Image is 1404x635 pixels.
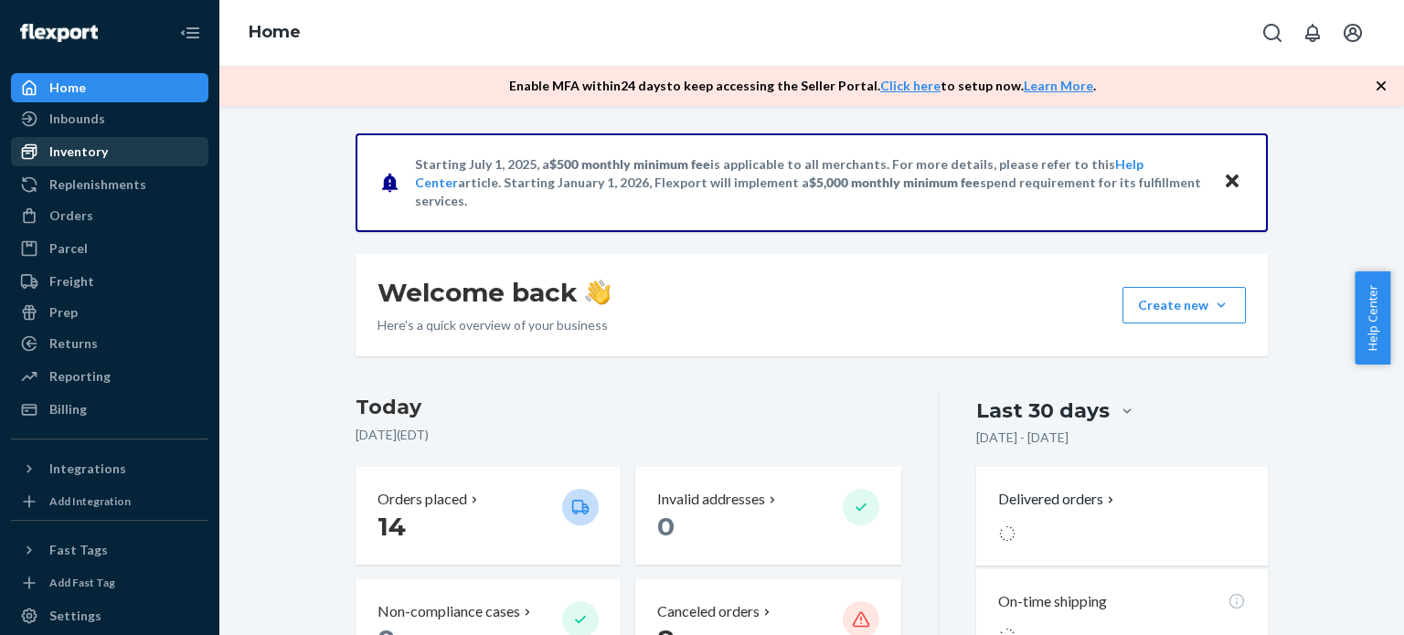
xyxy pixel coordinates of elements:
button: Close [1220,169,1244,196]
a: Replenishments [11,170,208,199]
span: $500 monthly minimum fee [549,156,710,172]
div: Add Fast Tag [49,575,115,590]
a: Prep [11,298,208,327]
a: Freight [11,267,208,296]
div: Home [49,79,86,97]
button: Fast Tags [11,535,208,565]
div: Prep [49,303,78,322]
p: On-time shipping [998,591,1107,612]
div: Parcel [49,239,88,258]
p: [DATE] - [DATE] [976,429,1069,447]
a: Inventory [11,137,208,166]
div: Replenishments [49,175,146,194]
h1: Welcome back [378,276,611,309]
div: Integrations [49,460,126,478]
a: Inbounds [11,104,208,133]
button: Help Center [1355,271,1390,365]
button: Open Search Box [1254,15,1291,51]
div: Settings [49,607,101,625]
span: 14 [378,511,406,542]
a: Billing [11,395,208,424]
div: Returns [49,334,98,353]
a: Click here [880,78,941,93]
span: 0 [657,511,675,542]
p: Here’s a quick overview of your business [378,316,611,334]
div: Reporting [49,367,111,386]
img: hand-wave emoji [585,280,611,305]
div: Inventory [49,143,108,161]
div: Freight [49,272,94,291]
a: Parcel [11,234,208,263]
button: Delivered orders [998,489,1118,510]
a: Settings [11,601,208,630]
a: Returns [11,329,208,358]
button: Create new [1122,287,1246,323]
p: Starting July 1, 2025, a is applicable to all merchants. For more details, please refer to this a... [415,155,1206,210]
button: Open account menu [1335,15,1371,51]
a: Reporting [11,362,208,391]
a: Learn More [1024,78,1093,93]
div: Orders [49,206,93,225]
button: Open notifications [1294,15,1331,51]
a: Add Integration [11,491,208,513]
button: Orders placed 14 [356,467,621,565]
p: Non-compliance cases [378,601,520,622]
img: Flexport logo [20,24,98,42]
p: Orders placed [378,489,467,510]
p: Enable MFA within 24 days to keep accessing the Seller Portal. to setup now. . [509,77,1096,95]
p: Canceled orders [657,601,760,622]
div: Inbounds [49,110,105,128]
ol: breadcrumbs [234,6,315,59]
button: Close Navigation [172,15,208,51]
a: Add Fast Tag [11,572,208,594]
p: Invalid addresses [657,489,765,510]
div: Add Integration [49,493,131,509]
p: [DATE] ( EDT ) [356,426,901,444]
div: Billing [49,400,87,418]
span: $5,000 monthly minimum fee [809,175,980,190]
a: Orders [11,201,208,230]
div: Fast Tags [49,541,108,559]
div: Last 30 days [976,397,1110,425]
a: Home [11,73,208,102]
h3: Today [356,393,901,422]
button: Invalid addresses 0 [635,467,900,565]
a: Home [249,22,301,42]
button: Integrations [11,454,208,483]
